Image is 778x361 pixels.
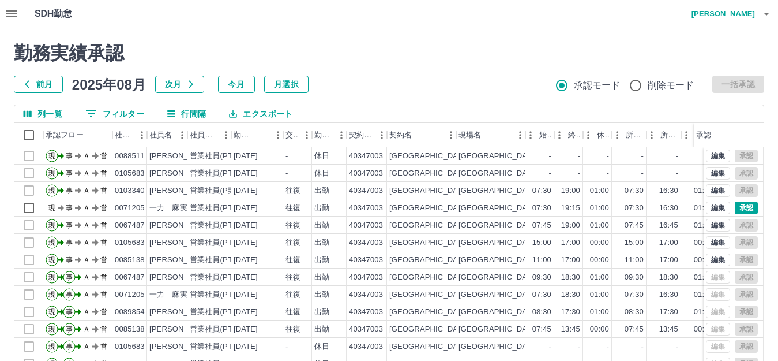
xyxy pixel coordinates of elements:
div: 40347003 [349,168,383,179]
div: 01:00 [694,272,713,283]
div: [DATE] [234,324,258,335]
div: 15:00 [625,237,644,248]
div: - [641,151,644,162]
div: [GEOGRAPHIC_DATA] [389,220,469,231]
div: 勤務区分 [312,123,347,147]
div: 13:45 [561,324,580,335]
div: 40347003 [349,255,383,266]
div: 17:30 [659,307,678,318]
div: - [549,341,551,352]
button: 前月 [14,76,63,93]
div: [PERSON_NAME] [149,307,212,318]
text: 現 [48,187,55,195]
div: [PERSON_NAME] [149,168,212,179]
text: Ａ [83,273,90,281]
text: 事 [66,343,73,351]
div: [GEOGRAPHIC_DATA]わくわく放課後児童クラブ [458,237,629,248]
div: 00:00 [694,324,713,335]
div: 往復 [285,255,300,266]
div: 現場名 [458,123,481,147]
div: 01:00 [590,220,609,231]
div: 往復 [285,220,300,231]
div: - [578,168,580,179]
div: 営業社員(PT契約) [190,341,250,352]
div: 01:00 [590,203,609,214]
div: 07:45 [625,220,644,231]
text: Ａ [83,187,90,195]
div: 08:30 [532,307,551,318]
div: 09:30 [532,272,551,283]
div: 00:00 [694,255,713,266]
div: - [676,151,678,162]
text: 営 [100,221,107,229]
div: 0071205 [115,289,145,300]
span: 削除モード [648,79,694,92]
div: 17:30 [561,307,580,318]
button: 今月 [218,76,255,93]
div: 営業社員(PT契約) [190,255,250,266]
div: 0067487 [115,272,145,283]
div: 終業 [554,123,583,147]
button: 編集 [706,202,730,214]
div: 所定終業 [647,123,681,147]
div: [GEOGRAPHIC_DATA] [389,307,469,318]
div: 18:30 [561,289,580,300]
div: [GEOGRAPHIC_DATA] [389,151,469,162]
div: 休日 [314,151,329,162]
text: 現 [48,152,55,160]
div: 07:30 [532,185,551,196]
div: [GEOGRAPHIC_DATA]わくわく放課後児童クラブ [458,289,629,300]
div: 営業社員(P契約) [190,185,246,196]
div: [DATE] [234,272,258,283]
text: 営 [100,169,107,177]
button: メニュー [512,126,529,144]
div: 出勤 [314,255,329,266]
div: 00:00 [590,237,609,248]
div: 契約コード [349,123,373,147]
div: 19:00 [561,185,580,196]
div: - [578,151,580,162]
text: Ａ [83,343,90,351]
button: メニュー [133,126,151,144]
div: 00:00 [694,237,713,248]
button: 編集 [706,150,730,162]
div: 承認フロー [46,123,84,147]
text: 事 [66,291,73,299]
div: 00:00 [590,255,609,266]
div: 所定開始 [612,123,647,147]
div: 07:45 [625,324,644,335]
div: [DATE] [234,307,258,318]
text: Ａ [83,221,90,229]
div: [GEOGRAPHIC_DATA] [389,324,469,335]
div: 営業社員(PT契約) [190,272,250,283]
div: 交通費 [285,123,298,147]
div: 0071205 [115,203,145,214]
div: [GEOGRAPHIC_DATA] [389,168,469,179]
div: - [641,168,644,179]
text: 事 [66,239,73,247]
text: 現 [48,239,55,247]
text: 現 [48,325,55,333]
text: 事 [66,325,73,333]
div: 01:00 [694,185,713,196]
text: Ａ [83,291,90,299]
div: 00:00 [590,324,609,335]
div: 40347003 [349,341,383,352]
div: [GEOGRAPHIC_DATA]わくわく放課後児童クラブ [458,151,629,162]
div: 40347003 [349,289,383,300]
div: 17:00 [561,237,580,248]
div: [GEOGRAPHIC_DATA]わくわく放課後児童クラブ [458,185,629,196]
button: フィルター表示 [76,105,153,122]
div: 11:00 [532,255,551,266]
div: 40347003 [349,151,383,162]
text: 現 [48,221,55,229]
div: [DATE] [234,185,258,196]
text: 営 [100,343,107,351]
div: [GEOGRAPHIC_DATA] [389,255,469,266]
text: 事 [66,308,73,316]
text: 営 [100,273,107,281]
div: [PERSON_NAME] [149,272,212,283]
button: メニュー [373,126,390,144]
div: 営業社員(PT契約) [190,151,250,162]
div: 0105683 [115,237,145,248]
